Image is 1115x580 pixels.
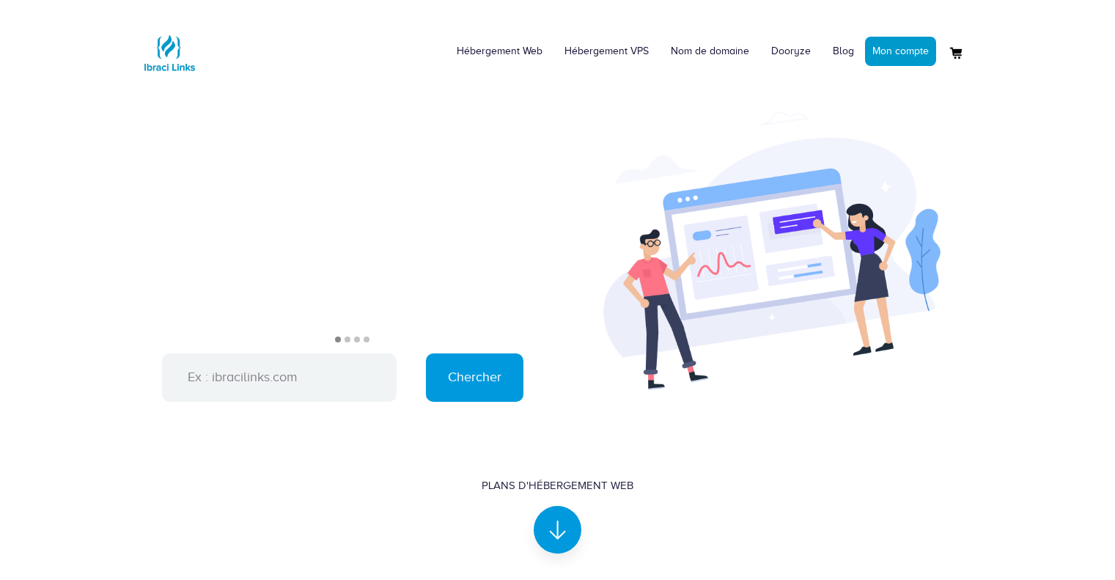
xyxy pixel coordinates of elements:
a: Dooryze [760,29,822,73]
a: Nom de domaine [660,29,760,73]
a: Mon compte [865,37,936,66]
a: Hébergement Web [446,29,553,73]
input: Ex : ibracilinks.com [162,353,397,402]
input: Chercher [426,353,523,402]
a: Blog [822,29,865,73]
a: Plans d'hébergement Web [482,478,633,541]
img: Logo Ibraci Links [140,23,199,82]
a: Logo Ibraci Links [140,11,199,82]
div: Plans d'hébergement Web [482,478,633,493]
a: Hébergement VPS [553,29,660,73]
